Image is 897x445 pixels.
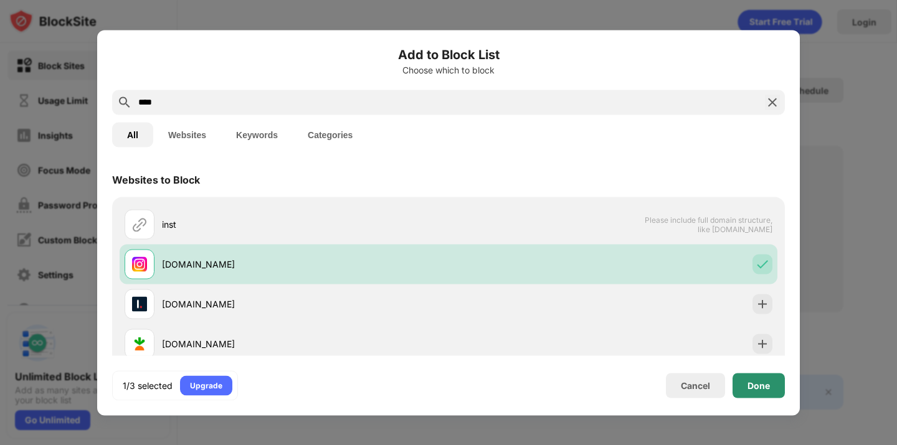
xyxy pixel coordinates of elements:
[162,337,448,350] div: [DOMAIN_NAME]
[765,95,780,110] img: search-close
[293,122,368,147] button: Categories
[221,122,293,147] button: Keywords
[132,256,147,271] img: favicons
[132,217,147,232] img: url.svg
[112,45,785,63] h6: Add to Block List
[123,379,173,391] div: 1/3 selected
[112,122,153,147] button: All
[153,122,221,147] button: Websites
[162,258,448,271] div: [DOMAIN_NAME]
[190,379,222,391] div: Upgrade
[132,336,147,351] img: favicons
[162,218,448,231] div: inst
[162,297,448,311] div: [DOMAIN_NAME]
[644,215,772,233] span: Please include full domain structure, like [DOMAIN_NAME]
[681,380,710,391] div: Cancel
[117,95,132,110] img: search.svg
[747,380,770,390] div: Done
[112,173,200,185] div: Websites to Block
[112,65,785,75] div: Choose which to block
[132,296,147,311] img: favicons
